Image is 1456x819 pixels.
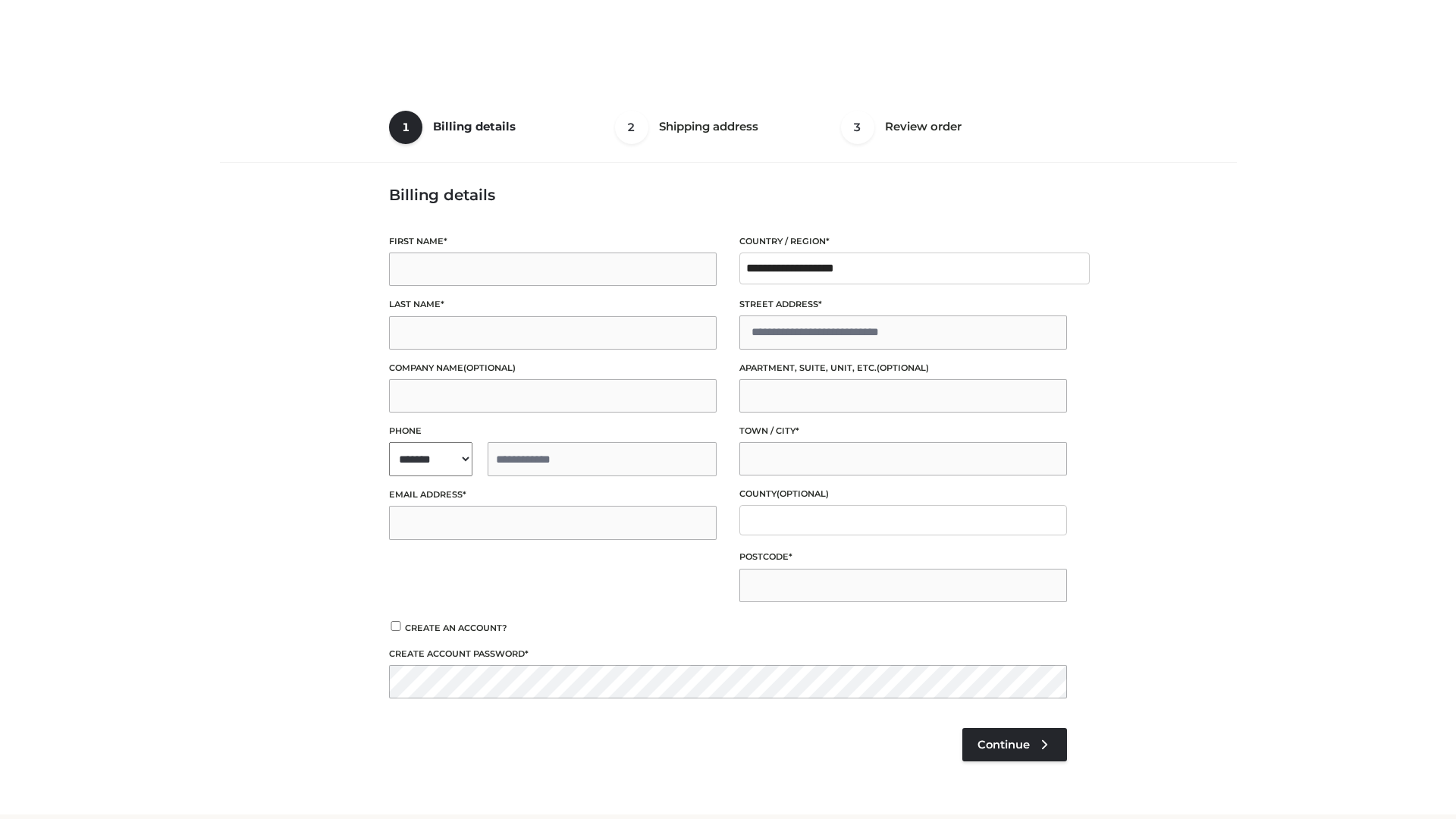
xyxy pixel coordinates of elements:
label: Phone [389,424,717,438]
label: Country / Region [739,234,1067,249]
span: Shipping address [659,119,758,133]
label: Create account password [389,647,1067,661]
h3: Billing details [389,186,1067,204]
a: Continue [962,728,1067,761]
span: 2 [615,111,648,144]
label: Street address [739,297,1067,312]
span: Review order [885,119,962,133]
span: Create an account? [405,623,507,633]
span: (optional) [877,362,929,373]
input: Create an account? [389,621,403,631]
span: Continue [977,738,1030,752]
span: Billing details [433,119,516,133]
label: Email address [389,488,717,502]
span: 1 [389,111,422,144]
span: (optional) [777,488,829,499]
label: Postcode [739,550,1067,564]
span: (optional) [463,362,516,373]
label: Company name [389,361,717,375]
label: First name [389,234,717,249]
span: 3 [841,111,874,144]
label: Apartment, suite, unit, etc. [739,361,1067,375]
label: County [739,487,1067,501]
label: Town / City [739,424,1067,438]
label: Last name [389,297,717,312]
